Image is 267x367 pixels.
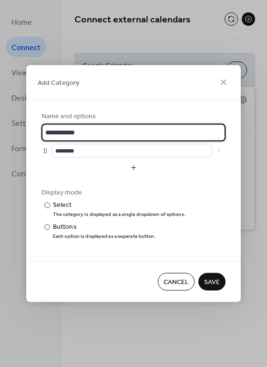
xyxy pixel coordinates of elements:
span: Add Category [38,78,79,88]
button: Cancel [158,273,195,291]
div: The category is displayed as a single dropdown of options. [53,211,185,218]
div: Buttons [53,222,154,232]
div: Each option is displayed as a separate button. [53,233,156,240]
div: Name and options [41,112,224,122]
span: Cancel [164,277,189,287]
span: Save [204,277,220,287]
div: Select [53,200,184,210]
div: Display mode [41,188,224,198]
button: Save [198,273,226,291]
